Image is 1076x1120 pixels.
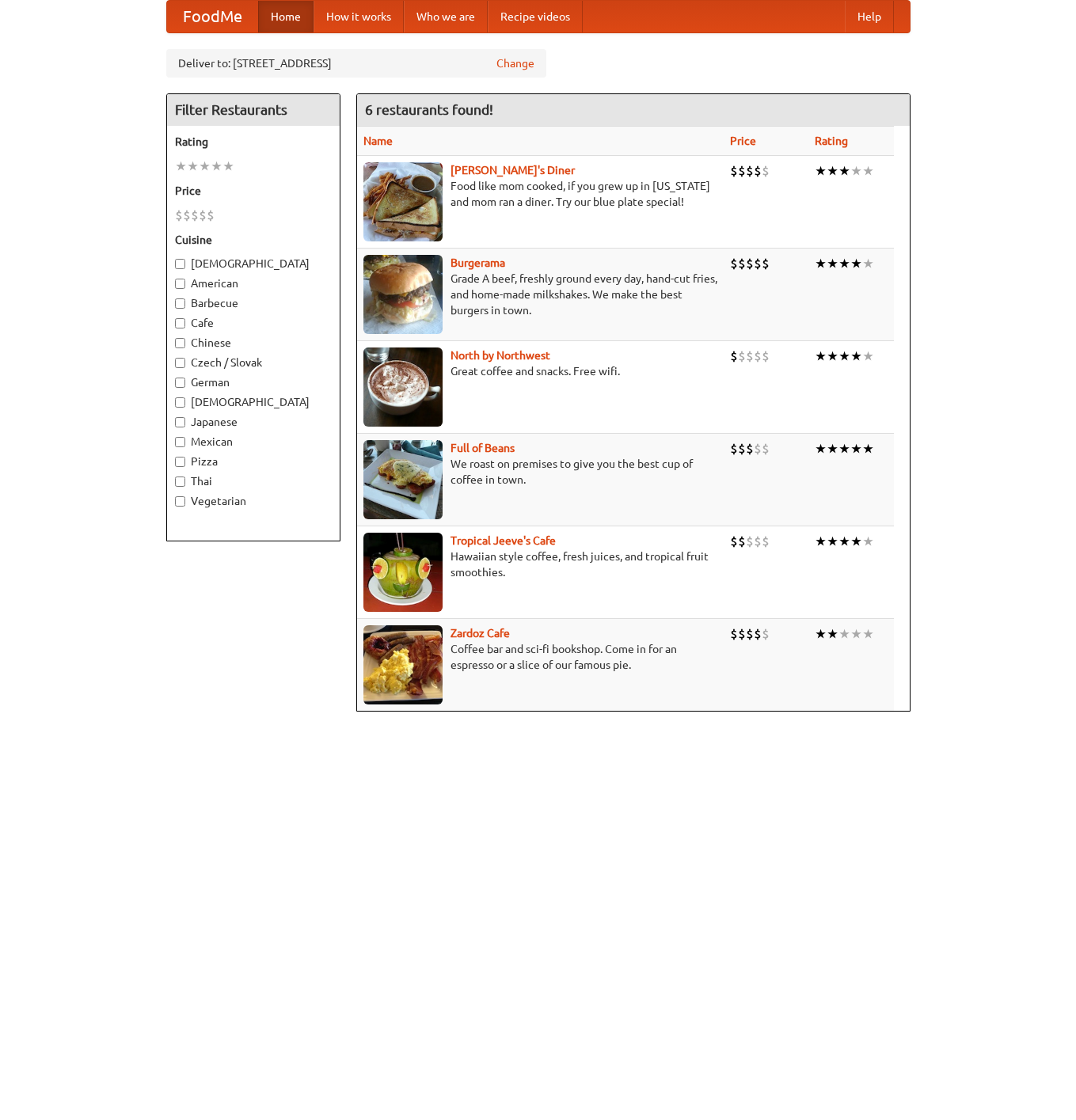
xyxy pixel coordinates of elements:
[827,162,838,180] li: ★
[451,164,575,177] a: [PERSON_NAME]'s Diner
[199,158,211,175] li: ★
[730,255,738,272] li: $
[815,135,848,147] a: Rating
[827,625,838,643] li: ★
[207,207,215,224] li: $
[363,549,717,580] p: Hawaiian style coffee, fresh juices, and tropical fruit smoothies.
[815,162,827,180] li: ★
[754,255,762,272] li: $
[827,440,838,457] li: ★
[730,135,756,147] a: Price
[730,440,738,457] li: $
[827,533,838,550] li: ★
[175,473,332,489] label: Thai
[738,440,746,457] li: $
[175,394,332,410] label: [DEMOGRAPHIC_DATA]
[451,627,510,640] a: Zardoz Cafe
[363,625,443,704] img: zardoz.jpg
[838,440,850,457] li: ★
[175,496,185,507] input: Vegetarian
[175,417,185,427] input: Japanese
[175,158,187,175] li: ★
[754,625,762,643] li: $
[762,533,770,550] li: $
[363,255,443,334] img: burgerama.jpg
[754,347,762,365] li: $
[862,440,874,457] li: ★
[762,162,770,180] li: $
[175,279,185,289] input: American
[746,255,754,272] li: $
[451,442,515,454] b: Full of Beans
[827,347,838,365] li: ★
[815,533,827,550] li: ★
[183,207,191,224] li: $
[363,641,717,673] p: Coffee bar and sci-fi bookshop. Come in for an espresso or a slice of our famous pie.
[175,437,185,447] input: Mexican
[363,533,443,612] img: jeeves.jpg
[191,207,199,224] li: $
[850,625,862,643] li: ★
[175,318,185,328] input: Cafe
[258,1,314,32] a: Home
[222,158,234,175] li: ★
[862,625,874,643] li: ★
[754,162,762,180] li: $
[730,162,738,180] li: $
[838,347,850,365] li: ★
[862,347,874,365] li: ★
[451,534,556,547] a: Tropical Jeeve's Cafe
[838,533,850,550] li: ★
[838,625,850,643] li: ★
[175,374,332,390] label: German
[175,358,185,368] input: Czech / Slovak
[363,271,717,318] p: Grade A beef, freshly ground every day, hand-cut fries, and home-made milkshakes. We make the bes...
[363,363,717,379] p: Great coffee and snacks. Free wifi.
[175,315,332,331] label: Cafe
[175,457,185,467] input: Pizza
[730,347,738,365] li: $
[815,440,827,457] li: ★
[746,440,754,457] li: $
[175,335,332,351] label: Chinese
[363,135,393,147] a: Name
[211,158,222,175] li: ★
[404,1,488,32] a: Who we are
[175,355,332,370] label: Czech / Slovak
[496,55,534,71] a: Change
[451,349,550,362] b: North by Northwest
[175,454,332,469] label: Pizza
[175,476,185,487] input: Thai
[738,162,746,180] li: $
[175,397,185,408] input: [DEMOGRAPHIC_DATA]
[175,275,332,291] label: American
[754,440,762,457] li: $
[451,256,505,269] a: Burgerama
[175,378,185,388] input: German
[850,347,862,365] li: ★
[815,255,827,272] li: ★
[862,162,874,180] li: ★
[363,440,443,519] img: beans.jpg
[746,625,754,643] li: $
[762,625,770,643] li: $
[175,134,332,150] h5: Rating
[314,1,404,32] a: How it works
[166,49,546,78] div: Deliver to: [STREET_ADDRESS]
[850,533,862,550] li: ★
[738,625,746,643] li: $
[363,178,717,210] p: Food like mom cooked, if you grew up in [US_STATE] and mom ran a diner. Try our blue plate special!
[175,259,185,269] input: [DEMOGRAPHIC_DATA]
[827,255,838,272] li: ★
[175,414,332,430] label: Japanese
[850,162,862,180] li: ★
[365,102,493,117] ng-pluralize: 6 restaurants found!
[363,347,443,427] img: north.jpg
[488,1,583,32] a: Recipe videos
[175,256,332,271] label: [DEMOGRAPHIC_DATA]
[762,347,770,365] li: $
[175,338,185,348] input: Chinese
[175,295,332,311] label: Barbecue
[762,255,770,272] li: $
